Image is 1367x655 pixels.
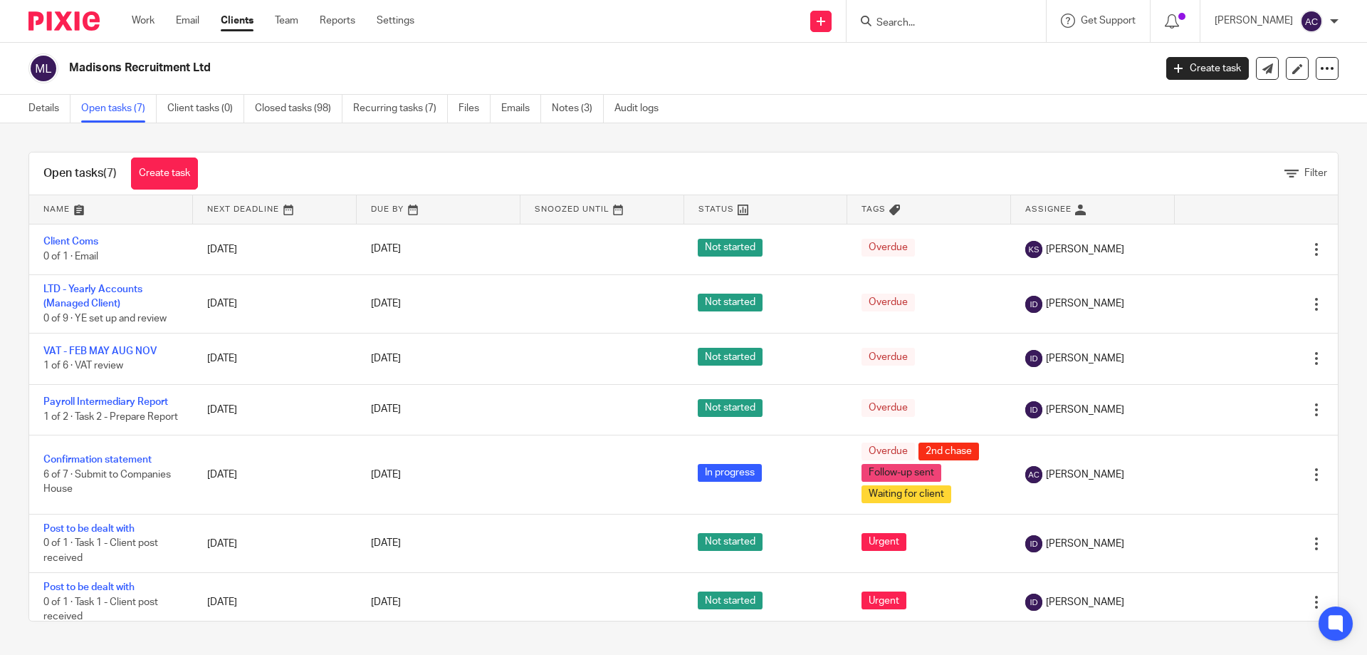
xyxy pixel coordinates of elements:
a: Audit logs [614,95,669,123]
span: [PERSON_NAME] [1046,537,1124,551]
img: svg%3E [1025,350,1042,367]
span: 0 of 1 · Email [43,252,98,262]
img: Pixie [28,11,100,31]
span: Not started [698,239,763,257]
span: 0 of 1 · Task 1 - Client post received [43,597,158,622]
a: Emails [501,95,541,123]
h2: Madisons Recruitment Ltd [69,61,930,76]
span: [DATE] [371,244,401,254]
span: 1 of 2 · Task 2 - Prepare Report [43,412,178,422]
a: Work [132,14,154,28]
td: [DATE] [193,573,357,631]
span: 1 of 6 · VAT review [43,361,123,371]
span: Filter [1304,168,1327,178]
td: [DATE] [193,224,357,274]
a: Create task [131,158,198,190]
span: Status [698,205,734,213]
a: Client Coms [43,237,98,247]
span: [DATE] [371,539,401,549]
span: 0 of 9 · YE set up and review [43,314,167,324]
a: Payroll Intermediary Report [43,397,168,407]
td: [DATE] [193,435,357,514]
a: Closed tasks (98) [255,95,342,123]
a: Create task [1166,57,1249,80]
span: 0 of 1 · Task 1 - Client post received [43,539,158,564]
img: svg%3E [1025,241,1042,258]
span: Follow-up sent [861,464,941,482]
span: [PERSON_NAME] [1046,351,1124,366]
td: [DATE] [193,514,357,572]
a: Email [176,14,199,28]
span: [PERSON_NAME] [1046,595,1124,609]
h1: Open tasks [43,166,117,181]
a: Confirmation statement [43,455,152,465]
span: Overdue [861,294,915,311]
a: Recurring tasks (7) [353,95,448,123]
a: Client tasks (0) [167,95,244,123]
span: Tags [861,205,886,213]
span: Not started [698,592,763,609]
img: svg%3E [1025,594,1042,611]
a: LTD - Yearly Accounts (Managed Client) [43,284,142,309]
span: [DATE] [371,405,401,415]
a: Details [28,95,70,123]
span: Overdue [861,443,915,460]
img: svg%3E [28,53,58,83]
span: In progress [698,464,762,482]
span: [PERSON_NAME] [1046,468,1124,482]
span: [PERSON_NAME] [1046,242,1124,257]
td: [DATE] [193,384,357,435]
a: Settings [377,14,414,28]
span: Overdue [861,348,915,366]
span: Urgent [861,533,906,551]
a: Team [275,14,298,28]
span: [PERSON_NAME] [1046,403,1124,417]
span: Not started [698,399,763,417]
td: [DATE] [193,334,357,384]
img: svg%3E [1025,296,1042,313]
span: [DATE] [371,597,401,607]
img: svg%3E [1300,10,1323,33]
span: 6 of 7 · Submit to Companies House [43,470,171,495]
span: Not started [698,348,763,366]
input: Search [875,17,1003,30]
span: 2nd chase [918,443,979,460]
a: Notes (3) [552,95,604,123]
a: Open tasks (7) [81,95,157,123]
a: Reports [320,14,355,28]
span: [DATE] [371,299,401,309]
img: svg%3E [1025,535,1042,552]
span: Get Support [1081,16,1136,26]
td: [DATE] [193,274,357,333]
span: (7) [103,167,117,179]
a: VAT - FEB MAY AUG NOV [43,346,157,356]
img: svg%3E [1025,401,1042,418]
span: [DATE] [371,354,401,363]
a: Post to be dealt with [43,524,135,534]
img: svg%3E [1025,466,1042,483]
span: Snoozed Until [535,205,609,213]
a: Files [459,95,491,123]
a: Post to be dealt with [43,582,135,592]
span: Waiting for client [861,485,951,503]
a: Clients [221,14,253,28]
span: [PERSON_NAME] [1046,296,1124,311]
span: Urgent [861,592,906,609]
span: Overdue [861,239,915,257]
span: Not started [698,533,763,551]
span: [DATE] [371,470,401,480]
span: Not started [698,294,763,311]
span: Overdue [861,399,915,417]
p: [PERSON_NAME] [1215,14,1293,28]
